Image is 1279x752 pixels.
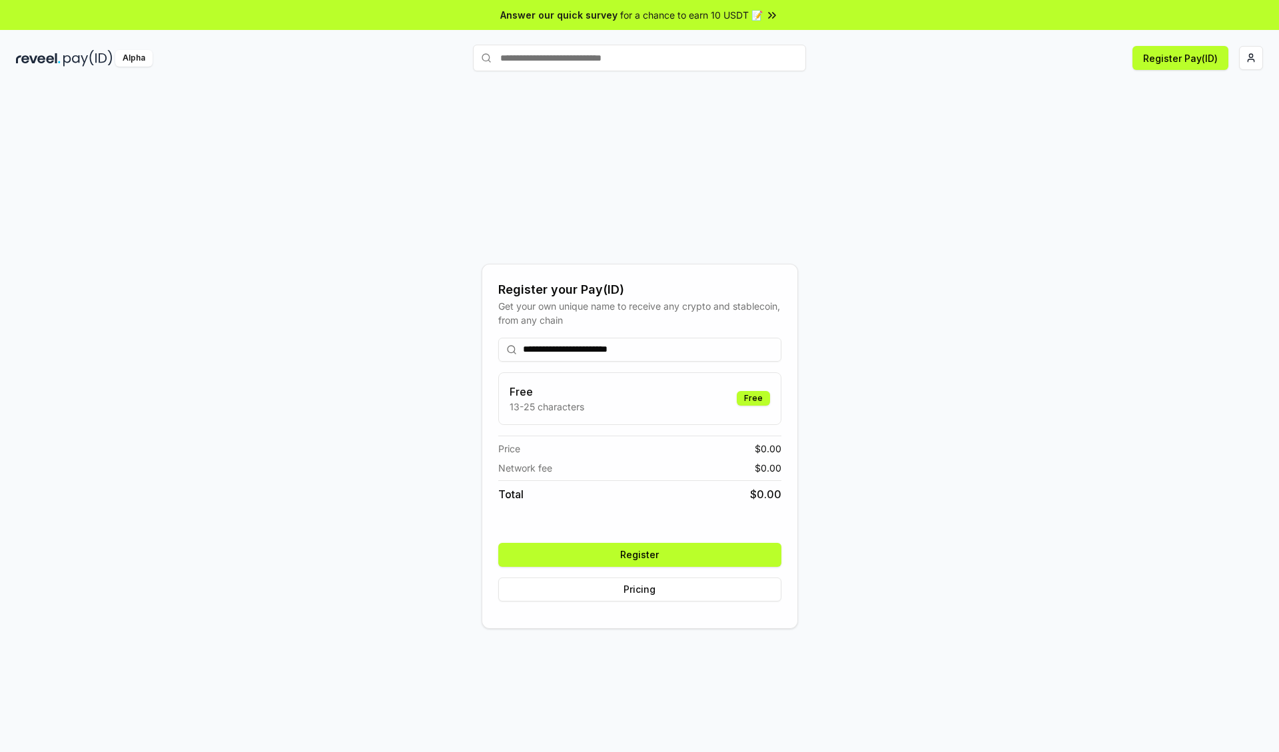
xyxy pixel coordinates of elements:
[510,384,584,400] h3: Free
[498,543,781,567] button: Register
[1132,46,1228,70] button: Register Pay(ID)
[16,50,61,67] img: reveel_dark
[498,486,524,502] span: Total
[498,442,520,456] span: Price
[620,8,763,22] span: for a chance to earn 10 USDT 📝
[63,50,113,67] img: pay_id
[498,461,552,475] span: Network fee
[500,8,618,22] span: Answer our quick survey
[498,299,781,327] div: Get your own unique name to receive any crypto and stablecoin, from any chain
[115,50,153,67] div: Alpha
[750,486,781,502] span: $ 0.00
[498,577,781,601] button: Pricing
[755,442,781,456] span: $ 0.00
[755,461,781,475] span: $ 0.00
[510,400,584,414] p: 13-25 characters
[737,391,770,406] div: Free
[498,280,781,299] div: Register your Pay(ID)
